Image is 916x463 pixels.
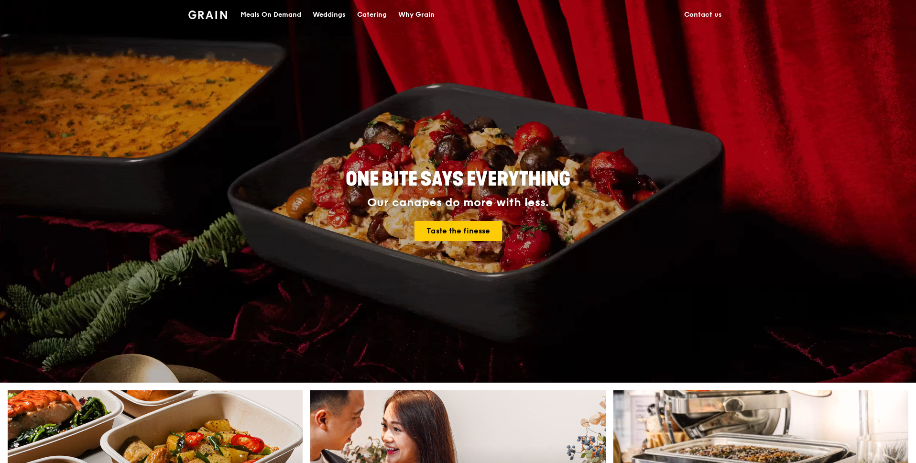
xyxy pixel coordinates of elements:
div: Meals On Demand [240,0,301,29]
a: Why Grain [393,0,440,29]
a: Contact us [678,0,728,29]
div: Our canapés do more with less. [286,196,630,209]
div: Weddings [313,0,346,29]
span: ONE BITE SAYS EVERYTHING [346,168,570,191]
a: Taste the finesse [414,221,502,241]
div: Why Grain [398,0,435,29]
img: Grain [188,11,227,19]
a: Catering [351,0,393,29]
div: Catering [357,0,387,29]
a: Weddings [307,0,351,29]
